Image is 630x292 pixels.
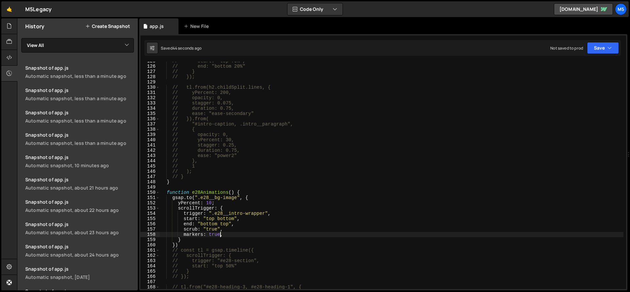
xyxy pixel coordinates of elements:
[140,116,160,122] div: 136
[140,169,160,174] div: 146
[25,87,134,93] div: Snapshot of app.js
[25,199,134,205] div: Snapshot of app.js
[140,64,160,69] div: 126
[140,242,160,248] div: 160
[140,190,160,195] div: 150
[615,3,627,15] a: M5
[25,229,134,236] div: Automatic snapshot, about 23 hours ago
[140,74,160,79] div: 128
[25,132,134,138] div: Snapshot of app.js
[140,284,160,290] div: 168
[140,101,160,106] div: 133
[150,23,164,30] div: app.js
[550,45,583,51] div: Not saved to prod
[140,195,160,200] div: 151
[21,172,138,195] a: Snapshot of app.js Automatic snapshot, about 21 hours ago
[140,90,160,95] div: 131
[140,227,160,232] div: 157
[554,3,613,15] a: [DOMAIN_NAME]
[25,73,134,79] div: Automatic snapshot, less than a minute ago
[25,185,134,191] div: Automatic snapshot, about 21 hours ago
[25,95,134,101] div: Automatic snapshot, less than a minute ago
[140,153,160,158] div: 143
[140,200,160,206] div: 152
[25,65,134,71] div: Snapshot of app.js
[140,79,160,85] div: 129
[140,216,160,221] div: 155
[140,69,160,74] div: 127
[140,127,160,132] div: 138
[25,176,134,183] div: Snapshot of app.js
[287,3,343,15] button: Code Only
[25,5,52,13] div: M5Legacy
[140,221,160,227] div: 156
[140,263,160,269] div: 164
[21,61,138,83] a: Snapshot of app.jsAutomatic snapshot, less than a minute ago
[140,106,160,111] div: 134
[140,253,160,258] div: 162
[25,274,134,280] div: Automatic snapshot, [DATE]
[140,137,160,143] div: 140
[140,164,160,169] div: 145
[140,269,160,274] div: 165
[25,140,134,146] div: Automatic snapshot, less than a minute ago
[85,24,130,29] button: Create Snapshot
[25,252,134,258] div: Automatic snapshot, about 24 hours ago
[140,206,160,211] div: 153
[25,154,134,160] div: Snapshot of app.js
[140,148,160,153] div: 142
[140,174,160,179] div: 147
[25,243,134,250] div: Snapshot of app.js
[173,45,201,51] div: 44 seconds ago
[140,85,160,90] div: 130
[140,122,160,127] div: 137
[140,274,160,279] div: 166
[140,279,160,284] div: 167
[21,217,138,239] a: Snapshot of app.js Automatic snapshot, about 23 hours ago
[25,207,134,213] div: Automatic snapshot, about 22 hours ago
[140,211,160,216] div: 154
[25,109,134,116] div: Snapshot of app.js
[140,179,160,185] div: 148
[21,262,138,284] a: Snapshot of app.js Automatic snapshot, [DATE]
[25,118,134,124] div: Automatic snapshot, less than a minute ago
[587,42,619,54] button: Save
[140,258,160,263] div: 163
[25,162,134,168] div: Automatic snapshot, 10 minutes ago
[21,195,138,217] a: Snapshot of app.js Automatic snapshot, about 22 hours ago
[1,1,17,17] a: 🤙
[21,83,138,105] a: Snapshot of app.jsAutomatic snapshot, less than a minute ago
[21,150,138,172] a: Snapshot of app.js Automatic snapshot, 10 minutes ago
[140,248,160,253] div: 161
[21,239,138,262] a: Snapshot of app.js Automatic snapshot, about 24 hours ago
[140,95,160,101] div: 132
[140,237,160,242] div: 159
[140,232,160,237] div: 158
[25,266,134,272] div: Snapshot of app.js
[140,132,160,137] div: 139
[25,221,134,227] div: Snapshot of app.js
[140,185,160,190] div: 149
[140,158,160,164] div: 144
[21,128,138,150] a: Snapshot of app.jsAutomatic snapshot, less than a minute ago
[140,143,160,148] div: 141
[184,23,211,30] div: New File
[140,111,160,116] div: 135
[161,45,201,51] div: Saved
[25,23,44,30] h2: History
[21,105,138,128] a: Snapshot of app.jsAutomatic snapshot, less than a minute ago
